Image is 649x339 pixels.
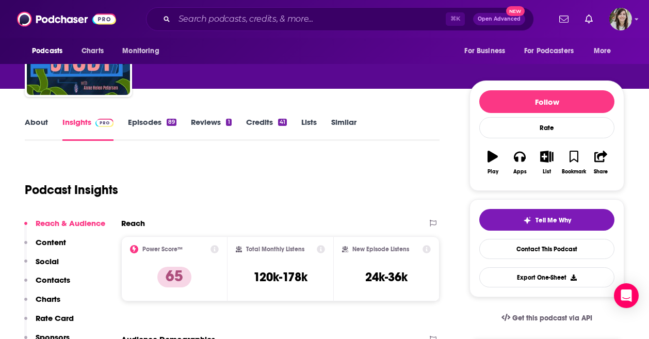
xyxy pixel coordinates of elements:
span: Get this podcast via API [512,314,592,322]
h2: Power Score™ [142,246,183,253]
button: tell me why sparkleTell Me Why [479,209,614,231]
button: Show profile menu [609,8,632,30]
button: Play [479,144,506,181]
span: Open Advanced [478,17,521,22]
img: User Profile [609,8,632,30]
a: Similar [331,117,356,141]
div: Bookmark [562,169,586,175]
div: Open Intercom Messenger [614,283,639,308]
h3: 24k-36k [365,269,408,285]
img: Podchaser Pro [95,119,113,127]
h2: Reach [121,218,145,228]
img: Podchaser - Follow, Share and Rate Podcasts [17,9,116,29]
button: open menu [457,41,518,61]
button: open menu [115,41,172,61]
a: Episodes89 [128,117,176,141]
span: Logged in as devinandrade [609,8,632,30]
div: 41 [278,119,287,126]
div: Play [488,169,498,175]
button: Share [588,144,614,181]
div: 89 [167,119,176,126]
h1: Podcast Insights [25,182,118,198]
a: Charts [75,41,110,61]
h2: New Episode Listens [352,246,409,253]
button: Rate Card [24,313,74,332]
button: Social [24,256,59,276]
div: Rate [479,117,614,138]
div: Apps [513,169,527,175]
h2: Total Monthly Listens [246,246,304,253]
span: Podcasts [32,44,62,58]
button: Contacts [24,275,70,294]
div: List [543,169,551,175]
span: ⌘ K [446,12,465,26]
button: open menu [517,41,589,61]
div: 1 [226,119,231,126]
div: Share [594,169,608,175]
span: Charts [82,44,104,58]
a: Show notifications dropdown [581,10,597,28]
p: Social [36,256,59,266]
a: Credits41 [246,117,287,141]
span: More [594,44,611,58]
a: Reviews1 [191,117,231,141]
button: open menu [587,41,624,61]
button: Reach & Audience [24,218,105,237]
button: open menu [25,41,76,61]
a: About [25,117,48,141]
button: Bookmark [560,144,587,181]
div: Search podcasts, credits, & more... [146,7,534,31]
button: Charts [24,294,60,313]
p: Contacts [36,275,70,285]
p: Rate Card [36,313,74,323]
p: Content [36,237,66,247]
button: Export One-Sheet [479,267,614,287]
a: Contact This Podcast [479,239,614,259]
span: New [506,6,525,16]
h3: 120k-178k [253,269,307,285]
span: For Business [464,44,505,58]
p: Reach & Audience [36,218,105,228]
button: Apps [506,144,533,181]
span: Monitoring [122,44,159,58]
p: Charts [36,294,60,304]
span: Tell Me Why [536,216,571,224]
span: For Podcasters [524,44,574,58]
a: Lists [301,117,317,141]
p: 65 [157,267,191,287]
a: Get this podcast via API [493,305,601,331]
button: List [533,144,560,181]
button: Content [24,237,66,256]
a: InsightsPodchaser Pro [62,117,113,141]
button: Open AdvancedNew [473,13,525,25]
button: Follow [479,90,614,113]
a: Show notifications dropdown [555,10,573,28]
input: Search podcasts, credits, & more... [174,11,446,27]
img: tell me why sparkle [523,216,531,224]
